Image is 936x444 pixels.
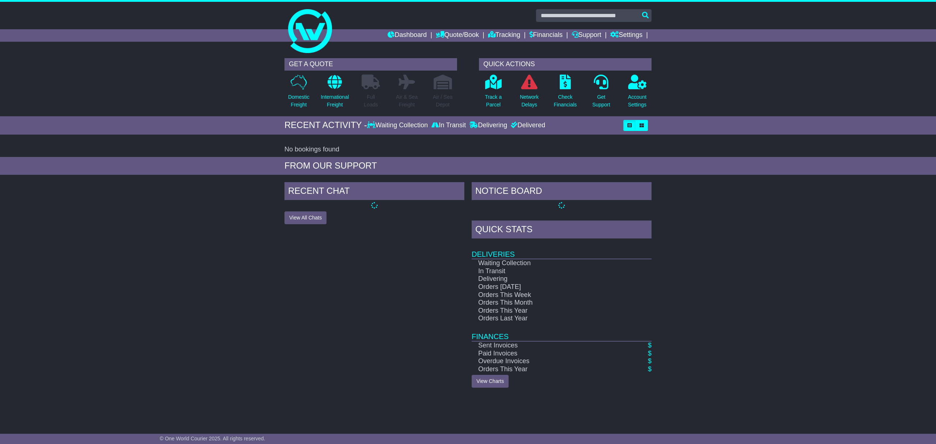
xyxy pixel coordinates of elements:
a: Quote/Book [436,29,479,42]
a: Tracking [488,29,520,42]
div: NOTICE BOARD [472,182,652,202]
td: Orders This Year [472,365,626,373]
a: InternationalFreight [320,74,349,113]
a: DomesticFreight [288,74,310,113]
div: In Transit [430,121,468,129]
td: Finances [472,323,652,341]
td: Paid Invoices [472,350,626,358]
p: Track a Parcel [485,93,502,109]
a: $ [648,350,652,357]
div: Quick Stats [472,221,652,240]
a: Financials [529,29,563,42]
a: View Charts [472,375,509,388]
td: Orders Last Year [472,315,626,323]
p: Get Support [592,93,610,109]
p: Air / Sea Depot [433,93,453,109]
p: International Freight [321,93,349,109]
a: AccountSettings [628,74,647,113]
div: Delivering [468,121,509,129]
td: Sent Invoices [472,341,626,350]
td: In Transit [472,267,626,275]
p: Network Delays [520,93,539,109]
a: Track aParcel [484,74,502,113]
p: Account Settings [628,93,647,109]
div: Waiting Collection [367,121,430,129]
a: $ [648,365,652,373]
a: CheckFinancials [554,74,577,113]
span: © One World Courier 2025. All rights reserved. [160,436,265,441]
td: Delivering [472,275,626,283]
td: Deliveries [472,240,652,259]
div: RECENT ACTIVITY - [284,120,367,131]
p: Domestic Freight [288,93,309,109]
td: Orders This Month [472,299,626,307]
p: Full Loads [362,93,380,109]
td: Orders This Week [472,291,626,299]
p: Check Financials [554,93,577,109]
a: GetSupport [592,74,611,113]
a: $ [648,342,652,349]
p: Air & Sea Freight [396,93,418,109]
a: $ [648,357,652,365]
div: No bookings found [284,146,652,154]
td: Overdue Invoices [472,357,626,365]
div: QUICK ACTIONS [479,58,652,71]
div: RECENT CHAT [284,182,464,202]
a: Settings [610,29,642,42]
td: Orders [DATE] [472,283,626,291]
td: Orders This Year [472,307,626,315]
a: Support [572,29,601,42]
button: View All Chats [284,211,327,224]
div: GET A QUOTE [284,58,457,71]
div: FROM OUR SUPPORT [284,161,652,171]
a: NetworkDelays [520,74,539,113]
div: Delivered [509,121,545,129]
a: Dashboard [388,29,427,42]
td: Waiting Collection [472,259,626,267]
